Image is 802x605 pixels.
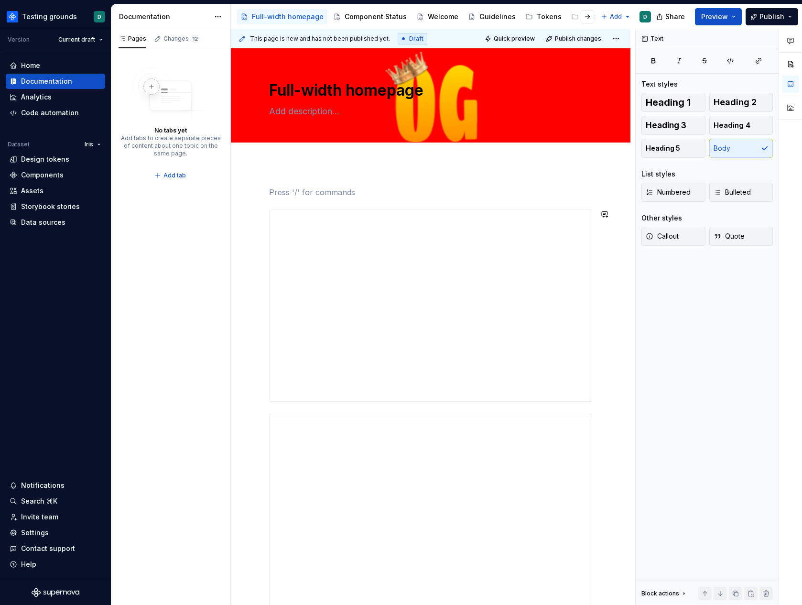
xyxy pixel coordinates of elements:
span: Heading 1 [646,98,691,107]
div: Text styles [641,79,678,89]
button: Notifications [6,478,105,493]
button: Preview [695,8,742,25]
span: Quick preview [494,35,535,43]
button: Heading 5 [641,139,705,158]
div: Data sources [21,218,65,227]
div: D [643,13,647,21]
div: Pages [119,35,146,43]
button: Help [6,557,105,572]
div: Block actions [641,587,688,600]
div: Search ⌘K [21,496,57,506]
a: Code automation [6,105,105,121]
button: Add [598,10,634,23]
a: Assets [6,183,105,198]
a: Welcome [412,9,462,24]
a: Home [6,58,105,73]
a: Full-width homepage [237,9,327,24]
span: Quote [714,231,745,241]
div: Version [8,36,30,44]
button: Add tab [152,169,190,182]
button: Quote [709,227,773,246]
button: Current draft [54,33,107,46]
div: Component Status [345,12,407,22]
span: This page is new and has not been published yet. [250,35,390,43]
button: Testing groundsD [2,6,109,27]
textarea: Full-width homepage [267,79,590,102]
span: 12 [191,35,199,43]
div: Add tabs to create separate pieces of content about one topic on the same page. [120,134,221,157]
span: Heading 3 [646,121,686,130]
a: Documentation [6,74,105,89]
button: Bulleted [709,183,773,202]
a: Tokens [521,9,565,24]
a: Analytics [6,89,105,105]
span: Iris [85,141,93,148]
a: Design tokens [6,152,105,167]
button: Numbered [641,183,705,202]
a: Data sources [6,215,105,230]
div: Components [21,170,64,180]
span: Callout [646,231,679,241]
a: Settings [6,525,105,540]
span: Publish changes [555,35,601,43]
div: D [98,13,101,21]
div: Changes [163,35,199,43]
button: Heading 3 [641,116,705,135]
div: Dataset [8,141,30,148]
span: Heading 5 [646,143,680,153]
span: Heading 4 [714,121,750,130]
div: Home [21,61,40,70]
div: Settings [21,528,49,538]
button: Publish changes [543,32,606,45]
svg: Supernova Logo [32,588,79,597]
a: Components [6,167,105,183]
div: Testing grounds [22,12,77,22]
a: Component Status [329,9,411,24]
div: Help [21,560,36,569]
span: Draft [409,35,423,43]
div: Block actions [641,590,679,597]
span: Add tab [163,172,186,179]
span: Heading 2 [714,98,757,107]
button: Callout [641,227,705,246]
span: Add [610,13,622,21]
button: Quick preview [482,32,539,45]
div: No tabs yet [154,127,187,134]
button: Heading 2 [709,93,773,112]
span: Current draft [58,36,95,44]
span: Publish [759,12,784,22]
div: Design tokens [21,154,69,164]
div: Analytics [21,92,52,102]
a: Guidelines [464,9,520,24]
button: Heading 4 [709,116,773,135]
span: Share [665,12,685,22]
div: Contact support [21,544,75,553]
div: Full-width homepage [252,12,324,22]
div: Welcome [428,12,458,22]
span: Preview [701,12,728,22]
span: Bulleted [714,187,751,197]
button: Publish [746,8,798,25]
img: 87691e09-aac2-46b6-b153-b9fe4eb63333.png [7,11,18,22]
div: List styles [641,169,675,179]
div: Code automation [21,108,79,118]
a: Storybook stories [6,199,105,214]
div: Documentation [21,77,72,86]
div: Storybook stories [21,202,80,211]
div: Tokens [537,12,562,22]
button: Contact support [6,541,105,556]
span: Numbered [646,187,691,197]
div: Notifications [21,481,65,490]
a: Invite team [6,509,105,525]
button: Iris [80,138,105,151]
div: Guidelines [479,12,516,22]
div: Other styles [641,213,682,223]
div: Invite team [21,512,58,522]
button: Search ⌘K [6,494,105,509]
button: Share [651,8,691,25]
div: Page tree [237,7,596,26]
div: Assets [21,186,43,196]
div: Documentation [119,12,209,22]
button: Heading 1 [641,93,705,112]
